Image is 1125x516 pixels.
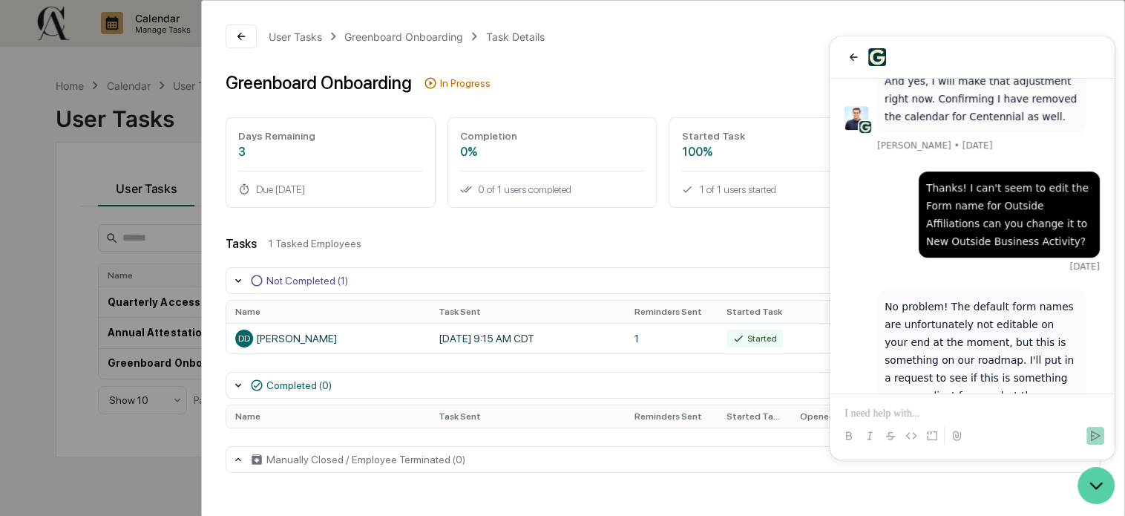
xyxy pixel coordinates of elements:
[485,30,544,43] div: Task Details
[681,183,866,195] div: 1 of 1 users started
[226,405,430,428] th: Name
[430,405,626,428] th: Task Sent
[266,454,465,466] div: Manually Closed / Employee Terminated (0)
[266,275,348,287] div: Not Completed (1)
[790,405,864,428] th: Opened Email
[226,72,412,94] div: Greenboard Onboarding
[269,238,901,249] div: 1 Tasked Employees
[460,145,645,159] div: 0%
[430,323,626,353] td: [DATE] 9:15 AM CDT
[718,405,791,428] th: Started Task
[430,301,626,323] th: Task Sent
[1078,467,1118,507] iframe: Open customer support
[238,183,423,195] div: Due [DATE]
[626,405,718,428] th: Reminders Sent
[238,145,423,159] div: 3
[266,379,332,391] div: Completed (0)
[460,130,645,142] div: Completion
[238,333,250,344] span: DD
[226,237,257,251] div: Tasks
[235,330,421,347] div: [PERSON_NAME]
[344,30,463,43] div: Greenboard Onboarding
[681,145,866,159] div: 100%
[830,36,1115,460] iframe: Customer support window
[440,77,491,89] div: In Progress
[626,323,718,353] td: 1
[718,301,889,323] th: Started Task
[269,30,322,43] div: User Tasks
[727,330,783,347] div: Started
[226,301,430,323] th: Name
[238,130,423,142] div: Days Remaining
[681,130,866,142] div: Started Task
[626,301,718,323] th: Reminders Sent
[460,183,645,195] div: 0 of 1 users completed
